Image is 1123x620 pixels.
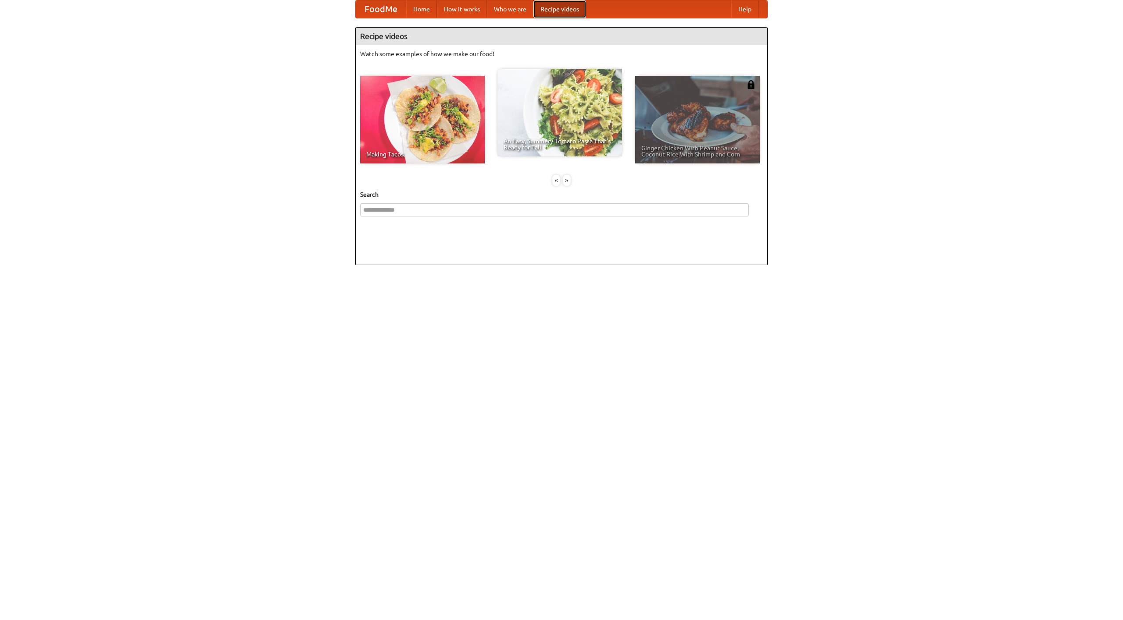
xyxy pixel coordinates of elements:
div: « [552,175,560,186]
span: Making Tacos [366,151,479,157]
a: Who we are [487,0,533,18]
img: 483408.png [747,80,755,89]
span: An Easy, Summery Tomato Pasta That's Ready for Fall [504,138,616,150]
a: How it works [437,0,487,18]
a: An Easy, Summery Tomato Pasta That's Ready for Fall [497,69,622,156]
a: Recipe videos [533,0,586,18]
p: Watch some examples of how we make our food! [360,50,763,58]
a: FoodMe [356,0,406,18]
h5: Search [360,190,763,199]
h4: Recipe videos [356,28,767,45]
a: Making Tacos [360,76,485,163]
div: » [563,175,571,186]
a: Help [731,0,758,18]
a: Home [406,0,437,18]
